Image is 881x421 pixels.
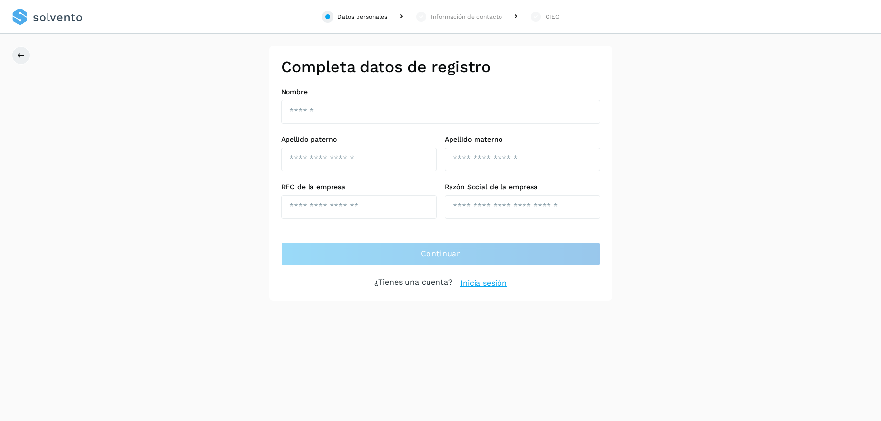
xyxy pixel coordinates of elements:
label: Apellido materno [445,135,600,144]
button: Continuar [281,242,600,266]
h2: Completa datos de registro [281,57,600,76]
label: RFC de la empresa [281,183,437,191]
div: Información de contacto [431,12,502,21]
div: CIEC [546,12,559,21]
p: ¿Tienes una cuenta? [374,277,452,289]
label: Razón Social de la empresa [445,183,600,191]
label: Apellido paterno [281,135,437,144]
div: Datos personales [337,12,387,21]
span: Continuar [421,248,460,259]
label: Nombre [281,88,600,96]
a: Inicia sesión [460,277,507,289]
